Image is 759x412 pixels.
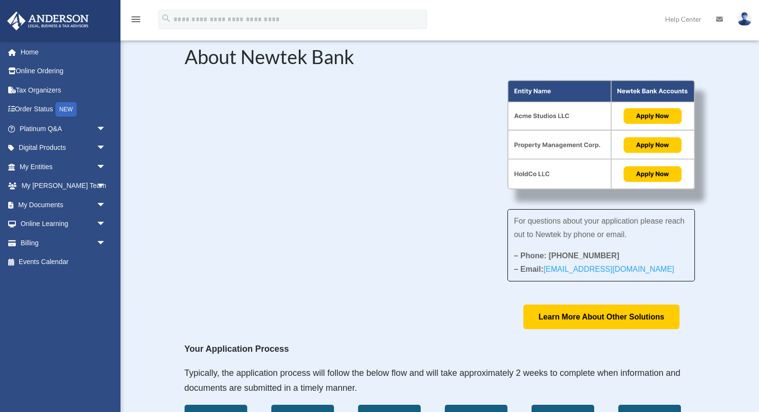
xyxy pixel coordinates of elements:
[55,102,77,117] div: NEW
[7,100,120,120] a: Order StatusNEW
[185,344,289,354] strong: Your Application Process
[96,176,116,196] span: arrow_drop_down
[7,62,120,81] a: Online Ordering
[514,217,684,239] span: For questions about your application please reach out to Newtek by phone or email.
[514,252,619,260] strong: – Phone: [PHONE_NUMBER]
[96,119,116,139] span: arrow_drop_down
[7,253,120,272] a: Events Calendar
[96,195,116,215] span: arrow_drop_down
[507,80,695,189] img: About Partnership Graphic (3)
[544,265,674,278] a: [EMAIL_ADDRESS][DOMAIN_NAME]
[4,12,92,30] img: Anderson Advisors Platinum Portal
[523,305,680,329] a: Learn More About Other Solutions
[185,368,680,393] span: Typically, the application process will follow the below flow and will take approximately 2 weeks...
[161,13,172,24] i: search
[7,42,120,62] a: Home
[7,138,120,158] a: Digital Productsarrow_drop_down
[514,265,674,273] strong: – Email:
[7,80,120,100] a: Tax Organizers
[130,17,142,25] a: menu
[7,233,120,253] a: Billingarrow_drop_down
[185,80,480,246] iframe: NewtekOne and Newtek Bank's Partnership with Anderson Advisors
[130,13,142,25] i: menu
[96,214,116,234] span: arrow_drop_down
[96,138,116,158] span: arrow_drop_down
[737,12,752,26] img: User Pic
[7,214,120,234] a: Online Learningarrow_drop_down
[7,195,120,214] a: My Documentsarrow_drop_down
[7,157,120,176] a: My Entitiesarrow_drop_down
[185,47,695,71] h2: About Newtek Bank
[96,233,116,253] span: arrow_drop_down
[7,119,120,138] a: Platinum Q&Aarrow_drop_down
[96,157,116,177] span: arrow_drop_down
[7,176,120,196] a: My [PERSON_NAME] Teamarrow_drop_down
